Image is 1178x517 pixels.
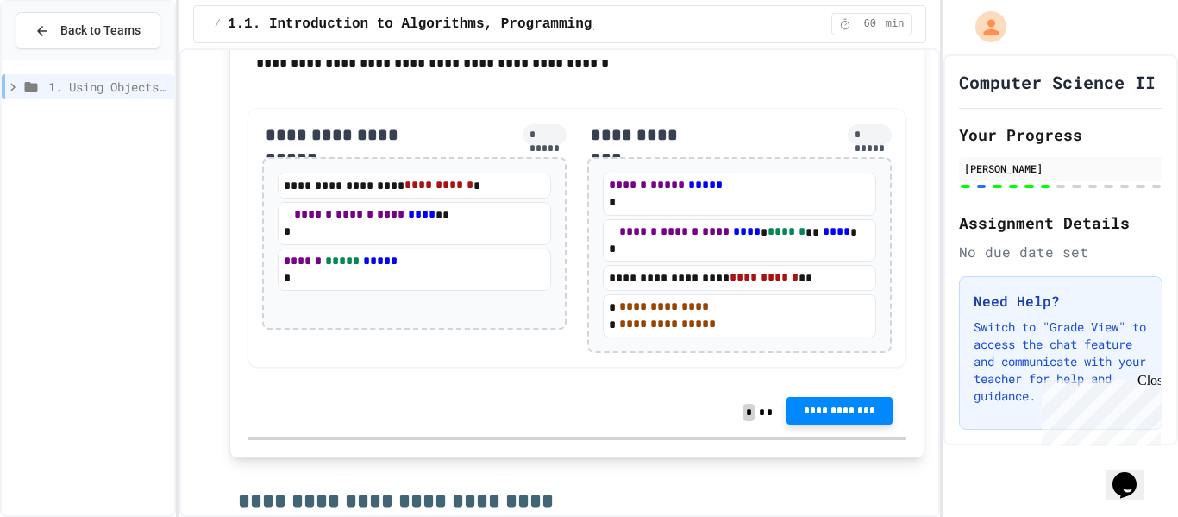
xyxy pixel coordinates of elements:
h1: Computer Science II [959,70,1156,94]
button: Back to Teams [16,12,160,49]
h2: Your Progress [959,123,1162,147]
h3: Need Help? [974,291,1148,312]
span: 1. Using Objects and Methods [48,78,167,96]
div: Chat with us now!Close [7,7,119,110]
span: min [886,17,905,31]
p: Switch to "Grade View" to access the chat feature and communicate with your teacher for help and ... [974,318,1148,405]
span: Back to Teams [60,22,141,40]
iframe: chat widget [1106,448,1161,500]
span: 60 [856,17,884,31]
div: [PERSON_NAME] [964,161,1157,176]
div: No due date set [959,242,1162,262]
span: / [215,17,221,31]
div: My Account [957,7,1011,47]
span: 1.1. Introduction to Algorithms, Programming, and Compilers [228,14,717,35]
h2: Assignment Details [959,211,1162,235]
iframe: chat widget [1035,373,1161,446]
